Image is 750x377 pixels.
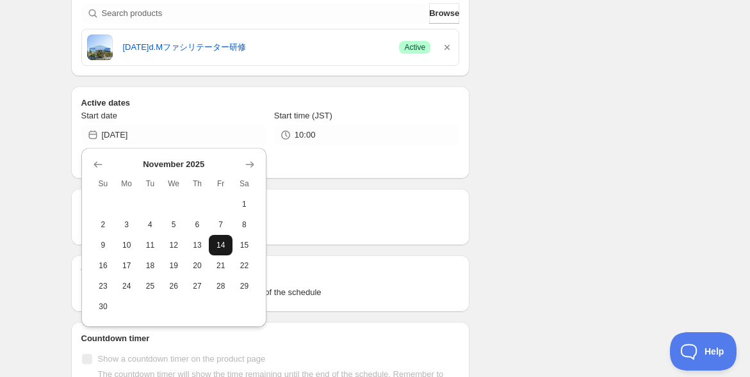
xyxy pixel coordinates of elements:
[186,173,209,194] th: Thursday
[214,220,227,230] span: 7
[214,179,227,189] span: Fr
[232,214,256,235] button: Saturday November 8 2025
[186,276,209,296] button: Thursday November 27 2025
[232,173,256,194] th: Saturday
[167,240,181,250] span: 12
[102,3,427,24] input: Search products
[138,276,162,296] button: Tuesday November 25 2025
[115,173,138,194] th: Monday
[143,281,157,291] span: 25
[274,111,332,120] span: Start time (JST)
[97,220,110,230] span: 2
[186,214,209,235] button: Thursday November 6 2025
[670,332,737,371] iframe: Toggle Customer Support
[97,179,110,189] span: Su
[238,261,251,271] span: 22
[238,179,251,189] span: Sa
[97,301,110,312] span: 30
[97,281,110,291] span: 23
[191,179,204,189] span: Th
[81,332,460,345] h2: Countdown timer
[92,276,115,296] button: Sunday November 23 2025
[238,199,251,209] span: 1
[209,235,232,255] button: Friday November 14 2025
[115,214,138,235] button: Monday November 3 2025
[92,255,115,276] button: Sunday November 16 2025
[92,214,115,235] button: Sunday November 2 2025
[232,276,256,296] button: Saturday November 29 2025
[162,255,186,276] button: Wednesday November 19 2025
[81,97,460,109] h2: Active dates
[162,173,186,194] th: Wednesday
[120,220,133,230] span: 3
[238,220,251,230] span: 8
[209,214,232,235] button: Friday November 7 2025
[186,255,209,276] button: Thursday November 20 2025
[167,179,181,189] span: We
[404,42,425,52] span: Active
[143,220,157,230] span: 4
[186,235,209,255] button: Thursday November 13 2025
[214,281,227,291] span: 28
[429,7,459,20] span: Browse
[98,354,266,364] span: Show a countdown timer on the product page
[138,173,162,194] th: Tuesday
[238,281,251,291] span: 29
[97,240,110,250] span: 9
[214,261,227,271] span: 21
[167,261,181,271] span: 19
[209,173,232,194] th: Friday
[191,261,204,271] span: 20
[89,156,107,173] button: Show previous month, October 2025
[81,111,117,120] span: Start date
[232,255,256,276] button: Saturday November 22 2025
[138,235,162,255] button: Tuesday November 11 2025
[120,261,133,271] span: 17
[429,3,459,24] button: Browse
[162,276,186,296] button: Wednesday November 26 2025
[92,296,115,317] button: Sunday November 30 2025
[81,199,460,212] h2: Repeating
[238,240,251,250] span: 15
[120,281,133,291] span: 24
[191,281,204,291] span: 27
[92,235,115,255] button: Sunday November 9 2025
[120,179,133,189] span: Mo
[232,235,256,255] button: Saturday November 15 2025
[209,276,232,296] button: Friday November 28 2025
[115,276,138,296] button: Monday November 24 2025
[115,255,138,276] button: Monday November 17 2025
[167,281,181,291] span: 26
[115,235,138,255] button: Monday November 10 2025
[120,240,133,250] span: 10
[191,220,204,230] span: 6
[167,220,181,230] span: 5
[162,214,186,235] button: Wednesday November 5 2025
[232,194,256,214] button: Saturday November 1 2025
[143,261,157,271] span: 18
[214,240,227,250] span: 14
[162,235,186,255] button: Wednesday November 12 2025
[92,173,115,194] th: Sunday
[138,255,162,276] button: Tuesday November 18 2025
[138,214,162,235] button: Tuesday November 4 2025
[241,156,259,173] button: Show next month, December 2025
[123,41,389,54] a: [DATE]d.Mファシリテーター研修
[191,240,204,250] span: 13
[143,240,157,250] span: 11
[97,261,110,271] span: 16
[209,255,232,276] button: Friday November 21 2025
[143,179,157,189] span: Tu
[81,266,460,278] h2: Tags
